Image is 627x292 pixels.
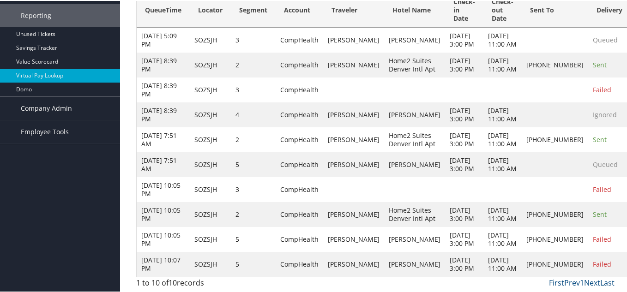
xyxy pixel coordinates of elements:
[276,27,323,52] td: CompHealth
[136,276,246,292] div: 1 to 10 of records
[522,201,588,226] td: [PHONE_NUMBER]
[522,126,588,151] td: [PHONE_NUMBER]
[190,251,231,276] td: SOZSJH
[276,52,323,77] td: CompHealth
[231,126,276,151] td: 2
[445,201,483,226] td: [DATE] 3:00 PM
[384,126,445,151] td: Home2 Suites Denver Intl Apt
[593,84,611,93] span: Failed
[190,101,231,126] td: SOZSJH
[190,77,231,101] td: SOZSJH
[137,77,190,101] td: [DATE] 8:39 PM
[384,151,445,176] td: [PERSON_NAME]
[137,151,190,176] td: [DATE] 7:51 AM
[483,126,522,151] td: [DATE] 11:00 AM
[21,3,51,26] span: Reporting
[323,101,384,126] td: [PERSON_NAME]
[384,27,445,52] td: [PERSON_NAME]
[445,101,483,126] td: [DATE] 3:00 PM
[231,101,276,126] td: 4
[190,52,231,77] td: SOZSJH
[276,126,323,151] td: CompHealth
[137,251,190,276] td: [DATE] 10:07 PM
[593,109,617,118] span: Ignored
[522,226,588,251] td: [PHONE_NUMBER]
[593,209,607,218] span: Sent
[483,251,522,276] td: [DATE] 11:00 AM
[483,27,522,52] td: [DATE] 11:00 AM
[231,52,276,77] td: 2
[231,226,276,251] td: 5
[445,126,483,151] td: [DATE] 3:00 PM
[580,277,584,287] a: 1
[593,259,611,268] span: Failed
[137,176,190,201] td: [DATE] 10:05 PM
[564,277,580,287] a: Prev
[231,77,276,101] td: 3
[323,151,384,176] td: [PERSON_NAME]
[483,101,522,126] td: [DATE] 11:00 AM
[231,27,276,52] td: 3
[137,201,190,226] td: [DATE] 10:05 PM
[276,201,323,226] td: CompHealth
[593,35,618,43] span: Queued
[231,151,276,176] td: 5
[276,226,323,251] td: CompHealth
[231,251,276,276] td: 5
[137,27,190,52] td: [DATE] 5:09 PM
[137,126,190,151] td: [DATE] 7:51 AM
[445,151,483,176] td: [DATE] 3:00 PM
[190,27,231,52] td: SOZSJH
[276,176,323,201] td: CompHealth
[483,151,522,176] td: [DATE] 11:00 AM
[21,119,69,143] span: Employee Tools
[593,134,607,143] span: Sent
[384,101,445,126] td: [PERSON_NAME]
[231,176,276,201] td: 3
[276,77,323,101] td: CompHealth
[323,226,384,251] td: [PERSON_NAME]
[190,126,231,151] td: SOZSJH
[600,277,615,287] a: Last
[276,101,323,126] td: CompHealth
[445,226,483,251] td: [DATE] 3:00 PM
[323,201,384,226] td: [PERSON_NAME]
[593,184,611,193] span: Failed
[522,52,588,77] td: [PHONE_NUMBER]
[231,201,276,226] td: 2
[323,52,384,77] td: [PERSON_NAME]
[21,96,72,119] span: Company Admin
[593,234,611,243] span: Failed
[384,201,445,226] td: Home2 Suites Denver Intl Apt
[384,52,445,77] td: Home2 Suites Denver Intl Apt
[137,52,190,77] td: [DATE] 8:39 PM
[445,251,483,276] td: [DATE] 3:00 PM
[522,251,588,276] td: [PHONE_NUMBER]
[276,251,323,276] td: CompHealth
[190,151,231,176] td: SOZSJH
[445,27,483,52] td: [DATE] 3:00 PM
[276,151,323,176] td: CompHealth
[483,226,522,251] td: [DATE] 11:00 AM
[169,277,177,287] span: 10
[445,52,483,77] td: [DATE] 3:00 PM
[323,27,384,52] td: [PERSON_NAME]
[190,226,231,251] td: SOZSJH
[384,251,445,276] td: [PERSON_NAME]
[323,126,384,151] td: [PERSON_NAME]
[384,226,445,251] td: [PERSON_NAME]
[190,201,231,226] td: SOZSJH
[593,60,607,68] span: Sent
[549,277,564,287] a: First
[323,251,384,276] td: [PERSON_NAME]
[584,277,600,287] a: Next
[137,101,190,126] td: [DATE] 8:39 PM
[137,226,190,251] td: [DATE] 10:05 PM
[483,201,522,226] td: [DATE] 11:00 AM
[483,52,522,77] td: [DATE] 11:00 AM
[593,159,618,168] span: Queued
[190,176,231,201] td: SOZSJH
